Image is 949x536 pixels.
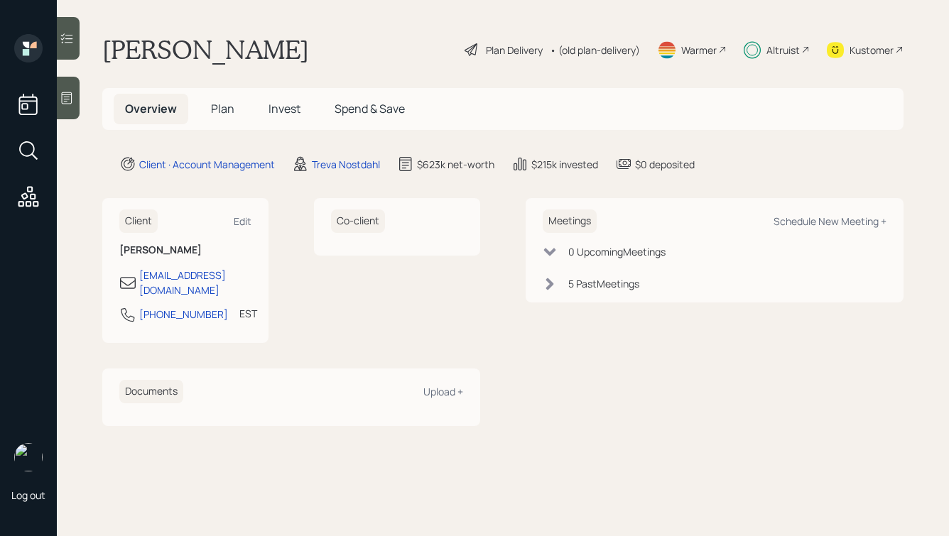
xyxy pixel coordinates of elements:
[14,443,43,471] img: hunter_neumayer.jpg
[119,380,183,403] h6: Documents
[331,209,385,233] h6: Co-client
[335,101,405,116] span: Spend & Save
[139,157,275,172] div: Client · Account Management
[766,43,800,58] div: Altruist
[125,101,177,116] span: Overview
[568,244,666,259] div: 0 Upcoming Meeting s
[139,268,251,297] div: [EMAIL_ADDRESS][DOMAIN_NAME]
[234,214,251,228] div: Edit
[239,306,257,321] div: EST
[102,34,309,65] h1: [PERSON_NAME]
[312,157,380,172] div: Treva Nostdahl
[850,43,894,58] div: Kustomer
[119,209,158,233] h6: Client
[774,214,886,228] div: Schedule New Meeting +
[635,157,695,172] div: $0 deposited
[550,43,640,58] div: • (old plan-delivery)
[417,157,494,172] div: $623k net-worth
[531,157,598,172] div: $215k invested
[119,244,251,256] h6: [PERSON_NAME]
[568,276,639,291] div: 5 Past Meeting s
[211,101,234,116] span: Plan
[681,43,717,58] div: Warmer
[269,101,300,116] span: Invest
[486,43,543,58] div: Plan Delivery
[139,307,228,322] div: [PHONE_NUMBER]
[11,488,45,502] div: Log out
[543,209,597,233] h6: Meetings
[423,385,463,398] div: Upload +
